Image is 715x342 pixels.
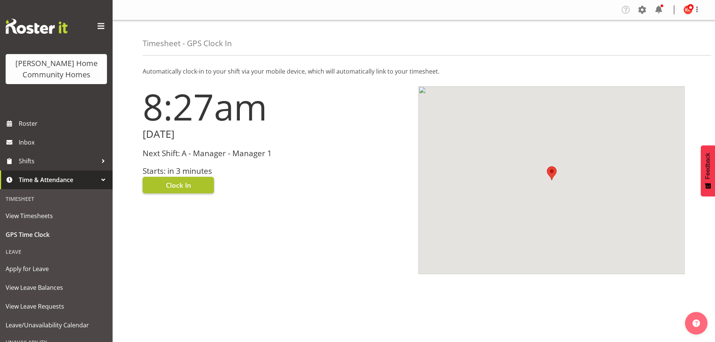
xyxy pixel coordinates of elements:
span: Apply for Leave [6,263,107,274]
button: Clock In [143,177,214,193]
span: Shifts [19,155,98,167]
img: kirsty-crossley8517.jpg [683,5,692,14]
span: View Leave Requests [6,301,107,312]
div: Timesheet [2,191,111,206]
h3: Next Shift: A - Manager - Manager 1 [143,149,409,158]
a: View Timesheets [2,206,111,225]
a: GPS Time Clock [2,225,111,244]
button: Feedback - Show survey [701,145,715,196]
span: Inbox [19,137,109,148]
span: Clock In [166,180,191,190]
h1: 8:27am [143,86,409,127]
div: [PERSON_NAME] Home Community Homes [13,58,99,80]
span: Time & Attendance [19,174,98,185]
div: Leave [2,244,111,259]
a: Leave/Unavailability Calendar [2,316,111,334]
span: Roster [19,118,109,129]
h3: Starts: in 3 minutes [143,167,409,175]
span: Leave/Unavailability Calendar [6,319,107,331]
img: Rosterit website logo [6,19,68,34]
h2: [DATE] [143,128,409,140]
a: View Leave Balances [2,278,111,297]
img: help-xxl-2.png [692,319,700,327]
span: View Leave Balances [6,282,107,293]
p: Automatically clock-in to your shift via your mobile device, which will automatically link to you... [143,67,685,76]
a: View Leave Requests [2,297,111,316]
h4: Timesheet - GPS Clock In [143,39,232,48]
span: GPS Time Clock [6,229,107,240]
span: Feedback [704,153,711,179]
a: Apply for Leave [2,259,111,278]
span: View Timesheets [6,210,107,221]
